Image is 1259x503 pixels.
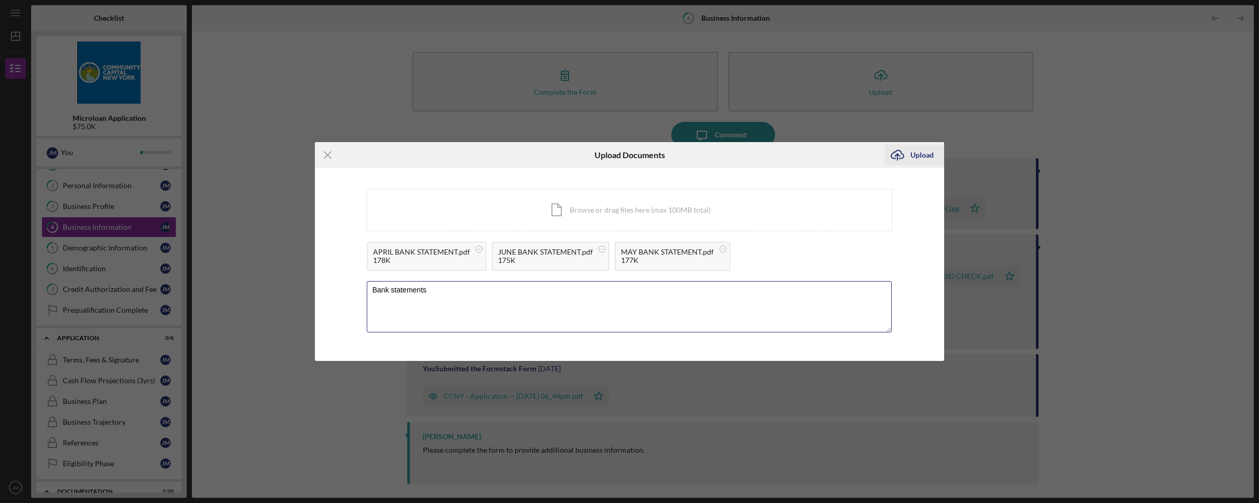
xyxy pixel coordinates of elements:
div: APRIL BANK STATEMENT.pdf [373,248,470,256]
div: MAY BANK STATEMENT.pdf [621,248,714,256]
h6: Upload Documents [594,150,665,160]
textarea: Bank statements [367,281,892,332]
div: JUNE BANK STATEMENT.pdf [498,248,593,256]
div: Upload [910,145,934,165]
div: 175K [498,256,593,264]
div: 178K [373,256,470,264]
div: 177K [621,256,714,264]
button: Upload [884,145,944,165]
